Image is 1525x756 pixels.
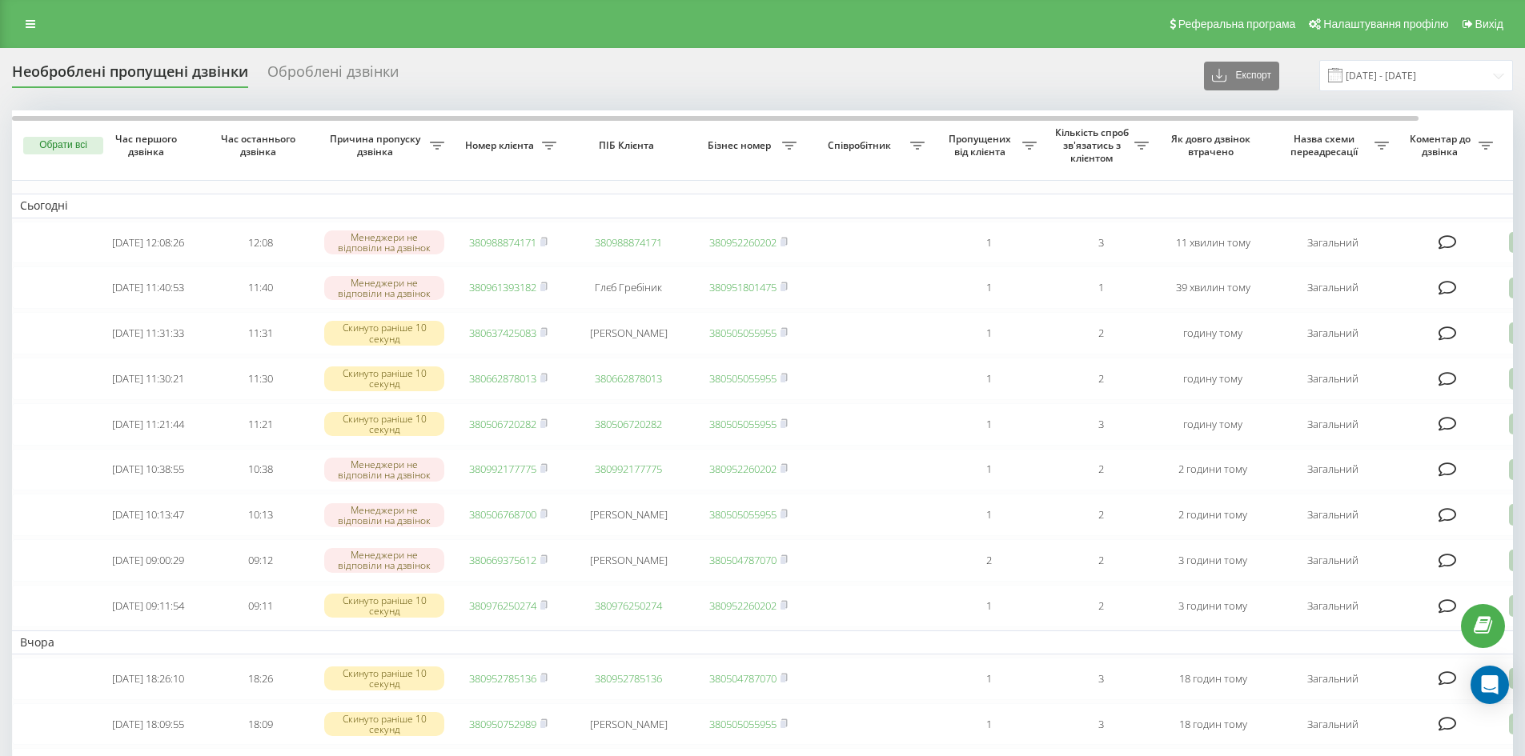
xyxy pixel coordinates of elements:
div: Скинуто раніше 10 секунд [324,321,444,345]
td: [DATE] 09:00:29 [92,539,204,582]
a: 380505055955 [709,507,777,522]
span: Кількість спроб зв'язатись з клієнтом [1053,126,1134,164]
a: 380952260202 [709,598,777,613]
a: 380662878013 [469,371,536,386]
a: 380504787070 [709,553,777,567]
td: 1 [933,358,1045,400]
div: Скинуто раніше 10 секунд [324,594,444,618]
td: 3 години тому [1157,585,1269,627]
td: 3 години тому [1157,539,1269,582]
a: 380952260202 [709,235,777,250]
td: 2 [1045,358,1157,400]
td: [DATE] 11:21:44 [92,403,204,446]
a: 380952785136 [469,671,536,686]
td: 1 [933,312,1045,354]
td: 1 [933,494,1045,536]
td: 10:38 [204,449,316,491]
td: 2 [933,539,1045,582]
button: Експорт [1204,62,1279,90]
div: Скинуто раніше 10 секунд [324,412,444,436]
td: 11 хвилин тому [1157,222,1269,264]
a: 380976250274 [469,598,536,613]
td: 09:12 [204,539,316,582]
a: 380669375612 [469,553,536,567]
td: 2 години тому [1157,449,1269,491]
td: 2 [1045,494,1157,536]
span: Реферальна програма [1178,18,1296,30]
a: 380952260202 [709,462,777,476]
span: Бізнес номер [700,139,782,152]
span: Вихід [1475,18,1503,30]
div: Необроблені пропущені дзвінки [12,63,248,88]
td: [DATE] 11:31:33 [92,312,204,354]
td: 3 [1045,403,1157,446]
td: Загальний [1269,539,1397,582]
td: 1 [933,703,1045,746]
td: 3 [1045,222,1157,264]
td: 11:40 [204,266,316,309]
td: Загальний [1269,494,1397,536]
div: Менеджери не відповіли на дзвінок [324,503,444,527]
td: 12:08 [204,222,316,264]
span: Налаштування профілю [1323,18,1448,30]
td: [DATE] 18:26:10 [92,658,204,700]
td: [DATE] 10:13:47 [92,494,204,536]
td: 1 [933,403,1045,446]
td: Загальний [1269,703,1397,746]
td: 2 [1045,539,1157,582]
a: 380952785136 [595,671,662,686]
td: 3 [1045,658,1157,700]
td: 1 [933,658,1045,700]
td: 39 хвилин тому [1157,266,1269,309]
span: Пропущених від клієнта [941,133,1022,158]
td: 11:31 [204,312,316,354]
a: 380505055955 [709,326,777,340]
span: Коментар до дзвінка [1405,133,1479,158]
td: 18:26 [204,658,316,700]
td: 09:11 [204,585,316,627]
td: 1 [933,585,1045,627]
td: Загальний [1269,585,1397,627]
td: Загальний [1269,403,1397,446]
td: Глєб Гребіник [564,266,692,309]
span: Номер клієнта [460,139,542,152]
a: 380506720282 [595,417,662,431]
td: 1 [933,222,1045,264]
td: Загальний [1269,312,1397,354]
a: 380976250274 [595,598,662,613]
span: Час останнього дзвінка [217,133,303,158]
td: 2 [1045,449,1157,491]
span: Співробітник [813,139,910,152]
td: Загальний [1269,658,1397,700]
div: Менеджери не відповіли на дзвінок [324,230,444,254]
td: годину тому [1157,403,1269,446]
td: 2 [1045,585,1157,627]
td: 11:30 [204,358,316,400]
td: 10:13 [204,494,316,536]
a: 380992177775 [595,462,662,476]
td: 3 [1045,703,1157,746]
td: [PERSON_NAME] [564,539,692,582]
a: 380506768700 [469,507,536,522]
td: 11:21 [204,403,316,446]
td: Загальний [1269,358,1397,400]
div: Менеджери не відповіли на дзвінок [324,548,444,572]
td: 1 [933,449,1045,491]
td: [PERSON_NAME] [564,312,692,354]
button: Обрати всі [23,137,103,154]
td: [DATE] 11:40:53 [92,266,204,309]
td: [DATE] 18:09:55 [92,703,204,746]
span: ПІБ Клієнта [578,139,679,152]
td: годину тому [1157,358,1269,400]
a: 380504787070 [709,671,777,686]
a: 380637425083 [469,326,536,340]
td: [DATE] 11:30:21 [92,358,204,400]
a: 380506720282 [469,417,536,431]
span: Час першого дзвінка [105,133,191,158]
td: [DATE] 12:08:26 [92,222,204,264]
a: 380505055955 [709,417,777,431]
td: 1 [1045,266,1157,309]
div: Менеджери не відповіли на дзвінок [324,458,444,482]
td: [PERSON_NAME] [564,703,692,746]
div: Open Intercom Messenger [1471,666,1509,704]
